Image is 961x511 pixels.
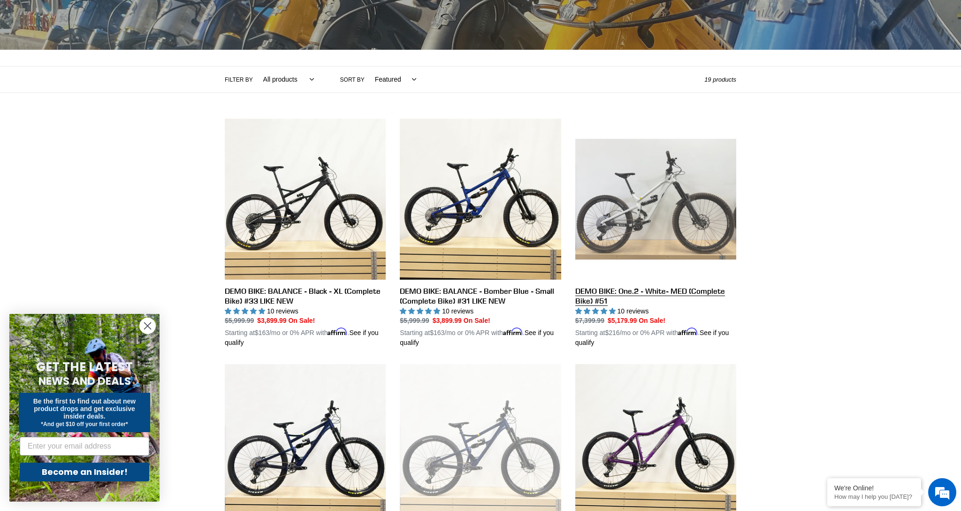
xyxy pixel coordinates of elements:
[139,318,156,334] button: Close dialog
[5,256,179,289] textarea: Type your message and hit 'Enter'
[154,5,176,27] div: Minimize live chat window
[20,463,149,481] button: Become an Insider!
[33,397,136,420] span: Be the first to find out about new product drops and get exclusive insider deals.
[30,47,53,70] img: d_696896380_company_1647369064580_696896380
[704,76,736,83] span: 19 products
[38,374,131,389] span: NEWS AND DEALS
[63,53,172,65] div: Chat with us now
[54,118,130,213] span: We're online!
[225,76,253,84] label: Filter by
[834,493,914,500] p: How may I help you today?
[20,437,149,456] input: Enter your email address
[10,52,24,66] div: Navigation go back
[36,358,133,375] span: GET THE LATEST
[340,76,365,84] label: Sort by
[834,484,914,492] div: We're Online!
[41,421,128,427] span: *And get $10 off your first order*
